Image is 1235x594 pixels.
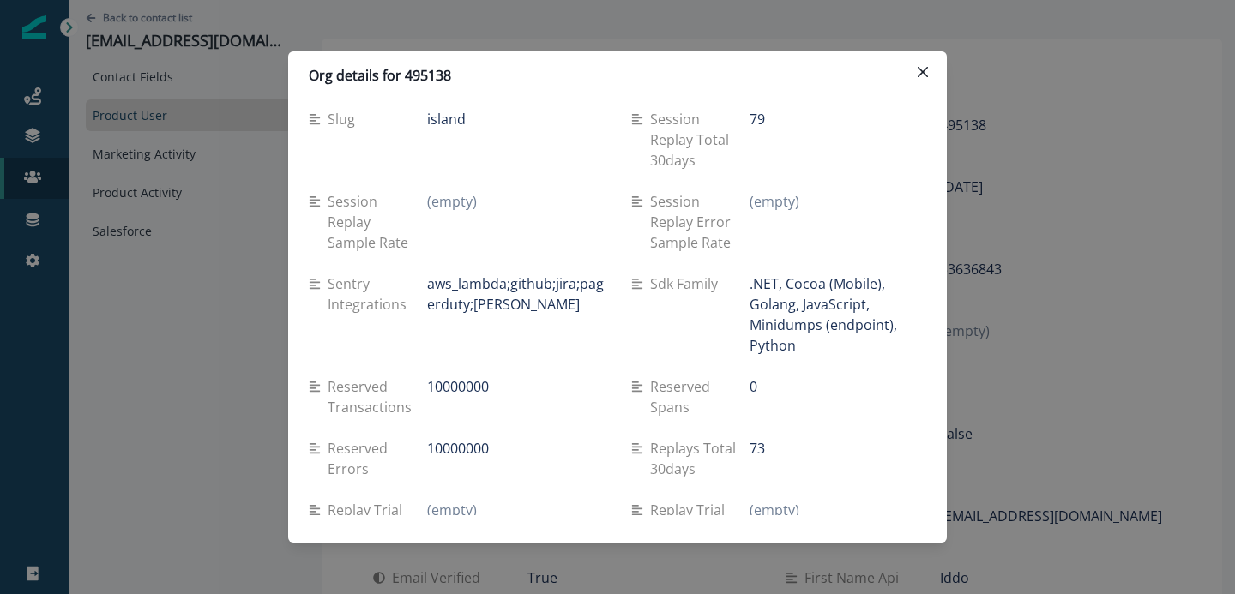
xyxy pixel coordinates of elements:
p: Session replay sample rate [328,191,427,253]
p: Slug [328,109,362,129]
p: Session replay total 30days [650,109,750,171]
button: Close [909,58,937,86]
p: Reserved errors [328,438,427,479]
p: 0 [750,376,757,397]
p: Replay trial start [328,500,427,541]
p: Replay trial end [650,500,750,541]
p: (empty) [427,500,477,520]
p: Sdk family [650,273,725,294]
p: 10000000 [427,376,489,397]
p: aws_lambda;github;jira;pagerduty;[PERSON_NAME] [427,273,604,315]
p: (empty) [427,191,477,212]
p: 73 [750,438,765,459]
p: Reserved spans [650,376,750,417]
p: Reserved transactions [328,376,427,417]
p: (empty) [750,500,799,520]
p: (empty) [750,191,799,212]
p: Sentry integrations [328,273,427,315]
p: .NET, Cocoa (Mobile), Golang, JavaScript, Minidumps (endpoint), Python [750,273,926,356]
p: island [427,109,466,129]
p: 79 [750,109,765,129]
p: 10000000 [427,438,489,459]
p: Org details for 495138 [309,65,451,86]
p: Session replay error sample rate [650,191,750,253]
p: Replays total 30days [650,438,750,479]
